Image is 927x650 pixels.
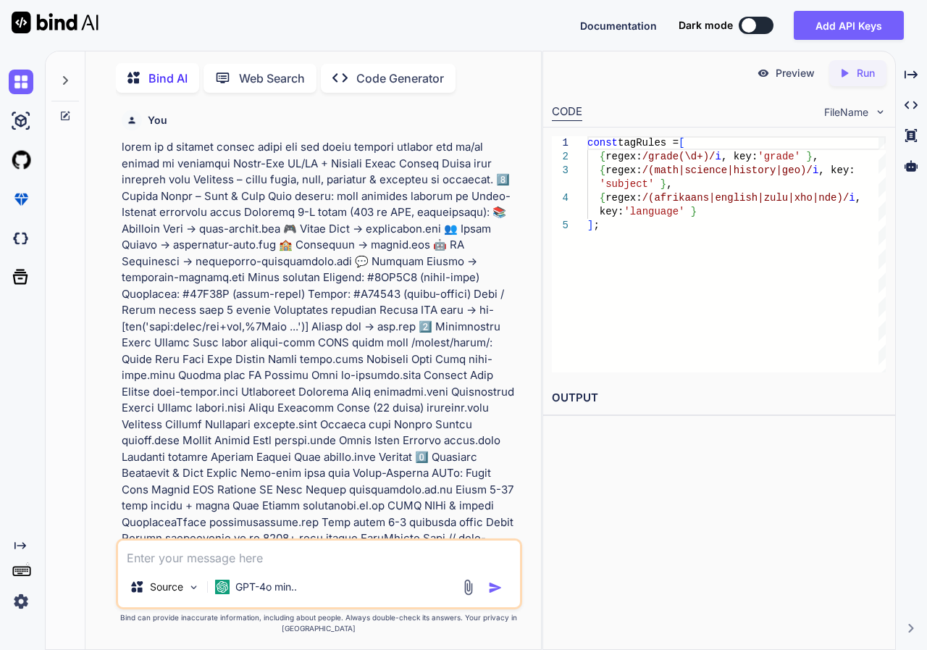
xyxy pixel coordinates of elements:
p: Bind can provide inaccurate information, including about people. Always double-check its answers.... [116,612,523,634]
span: , key: [721,151,758,162]
span: i [716,151,721,162]
img: chevron down [874,106,886,118]
img: icon [488,580,503,595]
span: i [813,164,818,176]
span: { [600,151,605,162]
span: regex: [606,192,642,204]
span: const [587,137,618,149]
span: } [807,151,813,162]
span: ; [594,220,600,231]
h6: You [148,113,167,128]
p: Run [857,66,875,80]
img: githubLight [9,148,33,172]
span: tagRules = [618,137,679,149]
img: preview [757,67,770,80]
p: Source [150,580,183,594]
span: regex: [606,164,642,176]
span: , [855,192,861,204]
img: Pick Models [188,581,200,593]
p: Code Generator [356,70,444,87]
img: Bind AI [12,12,98,33]
span: 'grade' [758,151,801,162]
img: darkCloudIdeIcon [9,226,33,251]
span: { [600,164,605,176]
p: Preview [776,66,815,80]
img: settings [9,589,33,614]
span: FileName [824,105,868,120]
p: Bind AI [148,70,188,87]
span: /grade(\d+)/ [642,151,716,162]
h2: OUTPUT [543,381,894,415]
span: regex: [606,151,642,162]
div: 2 [552,150,569,164]
span: 'subject' [600,178,655,190]
span: { [600,192,605,204]
img: attachment [460,579,477,596]
img: chat [9,70,33,94]
button: Documentation [580,18,657,33]
span: , [667,178,673,190]
img: GPT-4o mini [215,580,230,594]
div: CODE [552,104,582,121]
p: GPT-4o min.. [235,580,297,594]
span: /(afrikaans|english|zulu|xho|nde)/ [642,192,850,204]
div: 3 [552,164,569,178]
span: /(math|science|history|geo)/ [642,164,813,176]
span: key: [600,206,624,217]
div: 4 [552,191,569,205]
span: Dark mode [679,18,733,33]
div: 5 [552,219,569,233]
span: } [691,206,697,217]
img: premium [9,187,33,212]
span: 'language' [624,206,685,217]
img: ai-studio [9,109,33,133]
span: ] [587,220,593,231]
span: Documentation [580,20,657,32]
span: , key: [819,164,855,176]
div: 1 [552,136,569,150]
p: Web Search [239,70,305,87]
span: [ [679,137,684,149]
span: } [660,178,666,190]
button: Add API Keys [794,11,904,40]
span: i [850,192,855,204]
span: , [813,151,818,162]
